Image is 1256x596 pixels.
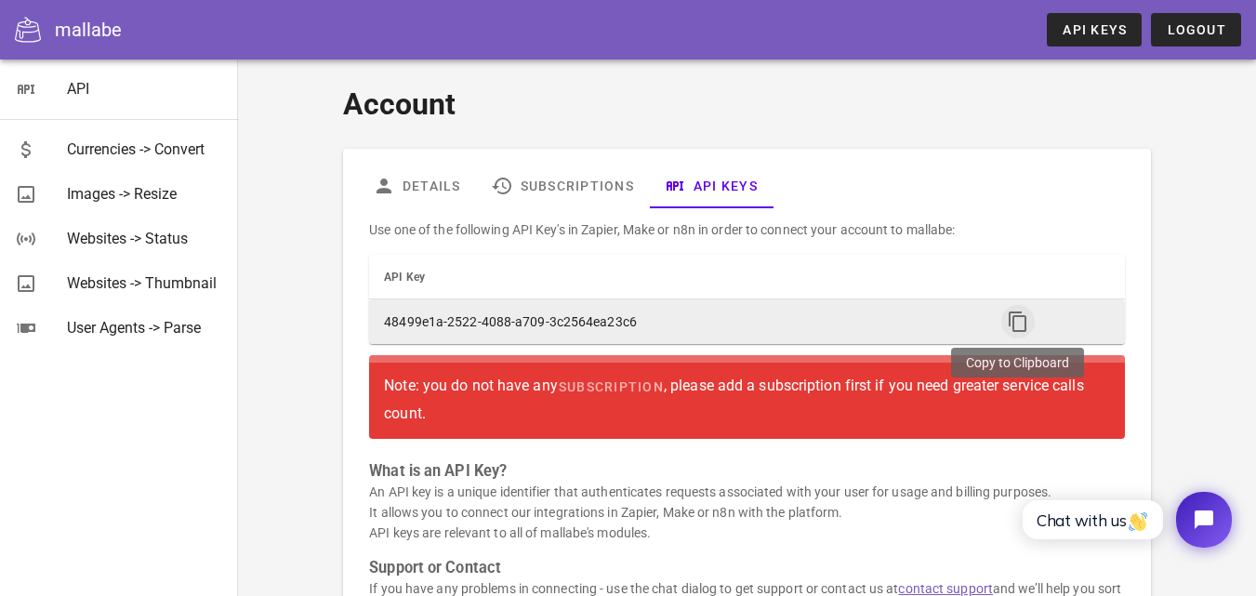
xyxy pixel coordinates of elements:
th: API Key: Not sorted. Activate to sort ascending. [369,255,986,299]
span: API Keys [1062,22,1127,37]
div: API [67,80,223,98]
div: Currencies -> Convert [67,140,223,158]
iframe: Tidio Chat [1002,476,1248,563]
span: subscription [558,379,664,394]
div: Websites -> Thumbnail [67,274,223,292]
div: mallabe [55,16,122,44]
a: contact support [898,581,993,596]
span: Logout [1166,22,1226,37]
a: API Keys [649,164,773,208]
h3: What is an API Key? [369,461,1124,482]
button: Logout [1151,13,1241,46]
h3: Support or Contact [369,558,1124,578]
div: User Agents -> Parse [67,319,223,337]
td: 48499e1a-2522-4088-a709-3c2564ea23c6 [369,299,986,344]
span: API Key [384,271,425,284]
div: Websites -> Status [67,230,223,247]
p: An API key is a unique identifier that authenticates requests associated with your user for usage... [369,482,1124,543]
div: Note: you do not have any , please add a subscription first if you need greater service calls count. [384,370,1109,424]
a: subscription [558,370,664,404]
p: Use one of the following API Key's in Zapier, Make or n8n in order to connect your account to mal... [369,219,1124,240]
h1: Account [343,82,1150,126]
a: Subscriptions [476,164,649,208]
a: Details [358,164,476,208]
a: API Keys [1047,13,1142,46]
div: Images -> Resize [67,185,223,203]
